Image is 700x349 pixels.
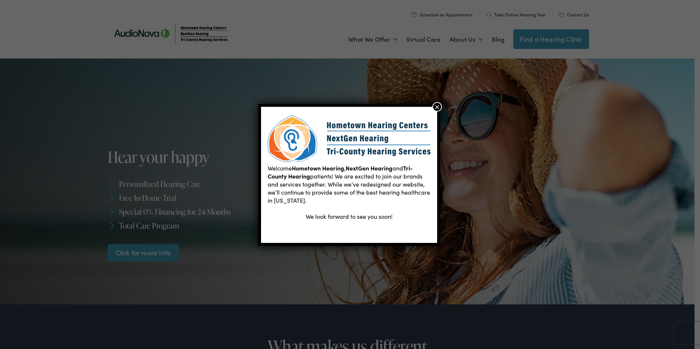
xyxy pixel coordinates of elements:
[268,164,413,180] b: Tri-County Hearing
[292,164,344,172] b: Hometown Hearing
[268,164,430,204] span: Welcome , and patients! We are excited to join our brands and services together. While we’ve rede...
[306,212,392,220] span: We look forward to see you soon!
[432,102,442,112] button: Close
[346,164,392,172] b: NextGen Hearing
